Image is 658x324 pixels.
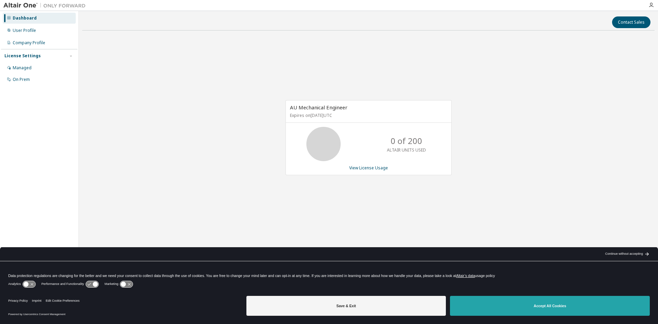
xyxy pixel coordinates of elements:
[3,2,89,9] img: Altair One
[13,65,32,71] div: Managed
[387,147,426,153] p: ALTAIR UNITS USED
[13,28,36,33] div: User Profile
[612,16,650,28] button: Contact Sales
[13,77,30,82] div: On Prem
[391,135,422,147] p: 0 of 200
[349,165,388,171] a: View License Usage
[290,104,348,111] span: AU Mechanical Engineer
[4,53,41,59] div: License Settings
[13,15,37,21] div: Dashboard
[13,40,45,46] div: Company Profile
[290,112,446,118] p: Expires on [DATE] UTC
